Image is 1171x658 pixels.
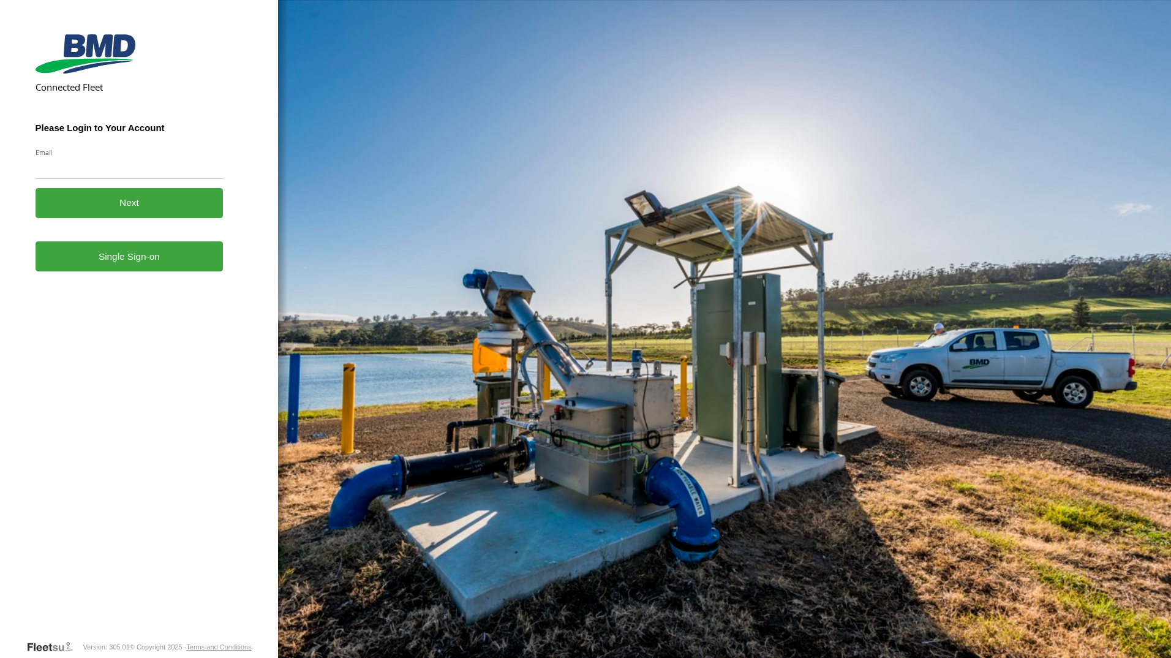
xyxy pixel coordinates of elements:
div: Version: 305.01 [83,643,129,651]
label: Email [36,148,224,157]
a: Terms and Conditions [186,643,251,651]
button: Next [36,188,224,218]
h2: Connected Fleet [36,81,224,93]
a: Visit our Website [26,641,83,653]
a: Single Sign-on [36,241,224,271]
div: © Copyright 2025 - [130,643,252,651]
h3: Please Login to Your Account [36,123,224,133]
img: BMD [36,34,135,74]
